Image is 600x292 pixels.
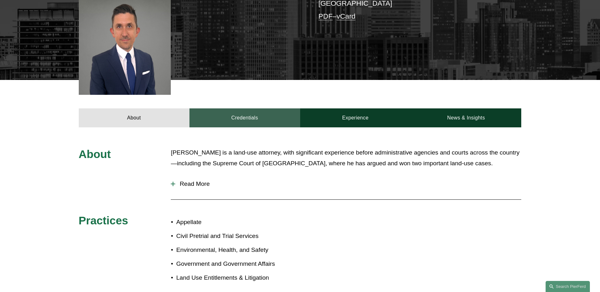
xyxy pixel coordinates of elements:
p: Land Use Entitlements & Litigation [176,272,300,283]
p: Government and Government Affairs [176,259,300,270]
p: [PERSON_NAME] is a land-use attorney, with significant experience before administrative agencies ... [171,147,521,169]
a: News & Insights [411,108,521,127]
span: Practices [79,214,128,227]
p: Civil Pretrial and Trial Services [176,231,300,242]
span: About [79,148,111,160]
a: PDF [319,12,333,20]
p: Appellate [176,217,300,228]
button: Read More [171,176,521,192]
a: About [79,108,189,127]
a: Search this site [546,281,590,292]
a: Experience [300,108,411,127]
a: Credentials [189,108,300,127]
p: Environmental, Health, and Safety [176,245,300,256]
span: Read More [175,180,521,187]
a: vCard [337,12,356,20]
